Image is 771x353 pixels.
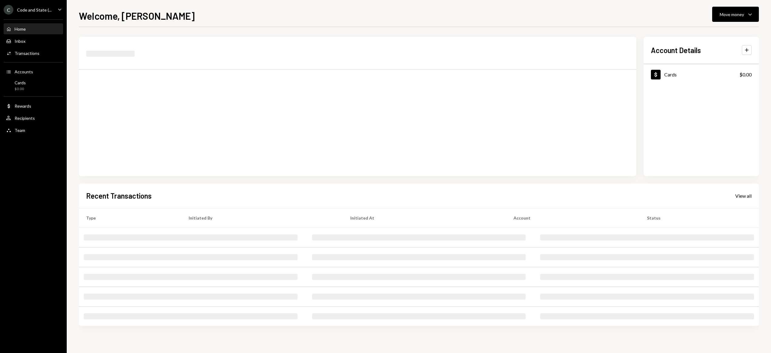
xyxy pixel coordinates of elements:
div: Cards [15,80,26,85]
div: Move money [720,11,744,18]
div: $0.00 [739,71,752,78]
div: Recipients [15,116,35,121]
div: Inbox [15,39,25,44]
th: Initiated By [181,208,343,227]
div: Code and State (... [17,7,52,12]
a: Transactions [4,48,63,59]
a: Cards$0.00 [4,78,63,93]
div: $0.00 [15,86,26,92]
button: Move money [712,7,759,22]
a: Rewards [4,100,63,111]
th: Type [79,208,181,227]
a: View all [735,192,752,199]
a: Accounts [4,66,63,77]
h2: Account Details [651,45,701,55]
th: Account [506,208,640,227]
a: Inbox [4,35,63,46]
div: Rewards [15,103,31,109]
th: Status [640,208,759,227]
div: Transactions [15,51,39,56]
h2: Recent Transactions [86,191,152,201]
div: Cards [664,72,677,77]
a: Cards$0.00 [644,64,759,85]
div: Accounts [15,69,33,74]
h1: Welcome, [PERSON_NAME] [79,10,195,22]
th: Initiated At [343,208,506,227]
div: C [4,5,13,15]
div: Home [15,26,26,32]
a: Home [4,23,63,34]
div: Team [15,128,25,133]
a: Recipients [4,113,63,123]
div: View all [735,193,752,199]
a: Team [4,125,63,136]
